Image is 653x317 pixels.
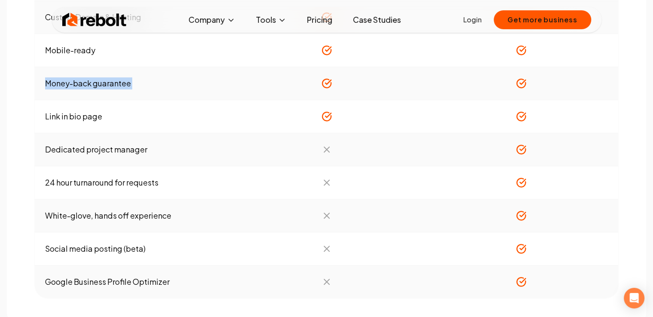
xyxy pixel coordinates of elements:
td: Dedicated project manager [35,133,229,166]
div: Open Intercom Messenger [624,288,644,308]
button: Get more business [494,10,591,29]
td: Google Business Profile Optimizer [35,265,229,299]
a: Pricing [300,11,339,28]
td: 24 hour turnaround for requests [35,166,229,199]
td: Custom Domain & Hosting [35,1,229,34]
button: Tools [249,11,293,28]
a: Login [463,15,482,25]
td: White-glove, hands off experience [35,199,229,232]
td: Money-back guarantee [35,67,229,100]
button: Company [182,11,242,28]
a: Case Studies [346,11,408,28]
td: Link in bio page [35,100,229,133]
img: Rebolt Logo [62,11,127,28]
td: Social media posting (beta) [35,232,229,265]
td: Mobile-ready [35,34,229,67]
